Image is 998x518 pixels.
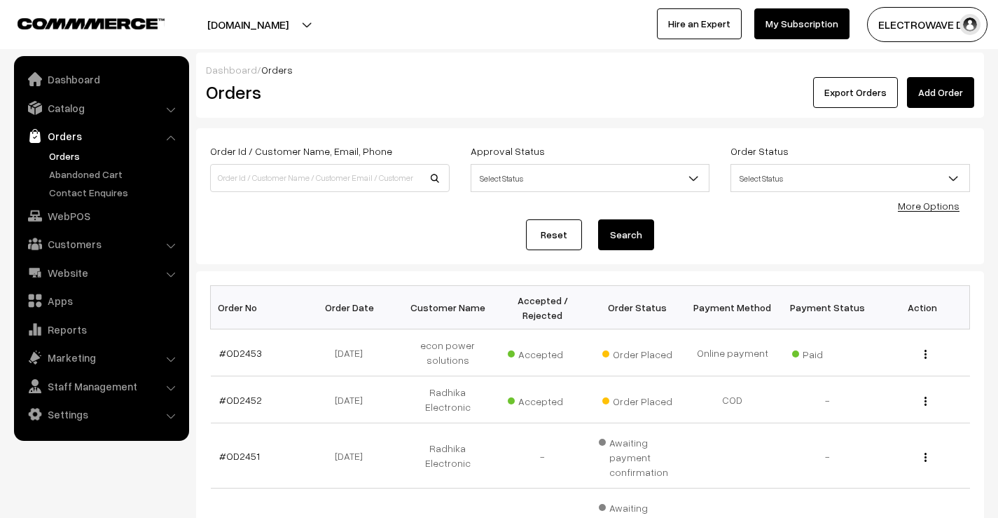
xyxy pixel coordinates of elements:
[401,376,496,423] td: Radhika Electronic
[18,288,184,313] a: Apps
[18,402,184,427] a: Settings
[305,286,401,329] th: Order Date
[924,453,927,462] img: Menu
[401,329,496,376] td: econ power solutions
[18,260,184,285] a: Website
[907,77,974,108] a: Add Order
[685,376,780,423] td: COD
[261,64,293,76] span: Orders
[602,390,672,409] span: Order Placed
[206,64,257,76] a: Dashboard
[158,7,338,42] button: [DOMAIN_NAME]
[305,423,401,489] td: [DATE]
[590,286,686,329] th: Order Status
[18,231,184,257] a: Customers
[731,166,969,191] span: Select Status
[18,95,184,121] a: Catalog
[495,286,590,329] th: Accepted / Rejected
[780,376,875,423] td: -
[206,62,974,77] div: /
[219,450,260,462] a: #OD2451
[401,423,496,489] td: Radhika Electronic
[18,123,184,149] a: Orders
[305,376,401,423] td: [DATE]
[924,397,927,406] img: Menu
[780,423,875,489] td: -
[867,7,987,42] button: ELECTROWAVE DE…
[18,317,184,342] a: Reports
[471,166,709,191] span: Select Status
[508,343,578,362] span: Accepted
[18,18,165,29] img: COMMMERCE
[898,200,959,212] a: More Options
[211,286,306,329] th: Order No
[508,390,578,409] span: Accepted
[401,286,496,329] th: Customer Name
[813,77,898,108] button: Export Orders
[18,67,184,92] a: Dashboard
[875,286,970,329] th: Action
[46,167,184,182] a: Abandoned Cart
[18,345,184,370] a: Marketing
[46,149,184,163] a: Orders
[792,343,862,362] span: Paid
[754,8,850,39] a: My Subscription
[602,343,672,362] span: Order Placed
[210,164,450,192] input: Order Id / Customer Name / Customer Email / Customer Phone
[780,286,875,329] th: Payment Status
[657,8,742,39] a: Hire an Expert
[599,432,677,479] span: Awaiting payment confirmation
[924,350,927,359] img: Menu
[219,394,262,406] a: #OD2452
[18,374,184,399] a: Staff Management
[471,144,545,158] label: Approval Status
[730,144,789,158] label: Order Status
[685,286,780,329] th: Payment Method
[495,423,590,489] td: -
[206,81,448,103] h2: Orders
[305,329,401,376] td: [DATE]
[526,219,582,250] a: Reset
[959,14,980,35] img: user
[685,329,780,376] td: Online payment
[210,144,392,158] label: Order Id / Customer Name, Email, Phone
[18,14,140,31] a: COMMMERCE
[46,185,184,200] a: Contact Enquires
[18,203,184,229] a: WebPOS
[471,164,710,192] span: Select Status
[730,164,970,192] span: Select Status
[219,347,262,359] a: #OD2453
[598,219,654,250] button: Search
